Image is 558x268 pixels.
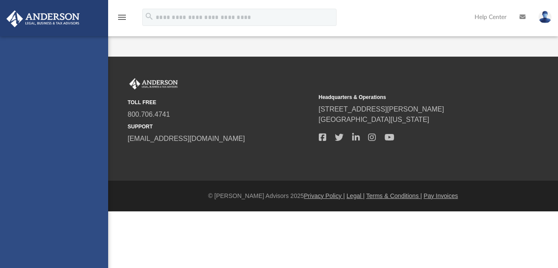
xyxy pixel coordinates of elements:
i: search [144,12,154,21]
a: [STREET_ADDRESS][PERSON_NAME] [319,105,444,113]
a: Pay Invoices [423,192,458,199]
img: User Pic [539,11,552,23]
small: TOLL FREE [128,99,313,106]
div: © [PERSON_NAME] Advisors 2025 [108,191,558,201]
a: [GEOGRAPHIC_DATA][US_STATE] [319,116,430,123]
a: Legal | [346,192,365,199]
a: menu [117,16,127,22]
a: [EMAIL_ADDRESS][DOMAIN_NAME] [128,135,245,142]
img: Anderson Advisors Platinum Portal [4,10,82,27]
small: Headquarters & Operations [319,93,504,101]
a: Privacy Policy | [304,192,345,199]
small: SUPPORT [128,123,313,131]
a: Terms & Conditions | [366,192,422,199]
a: 800.706.4741 [128,111,170,118]
i: menu [117,12,127,22]
img: Anderson Advisors Platinum Portal [128,78,180,89]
